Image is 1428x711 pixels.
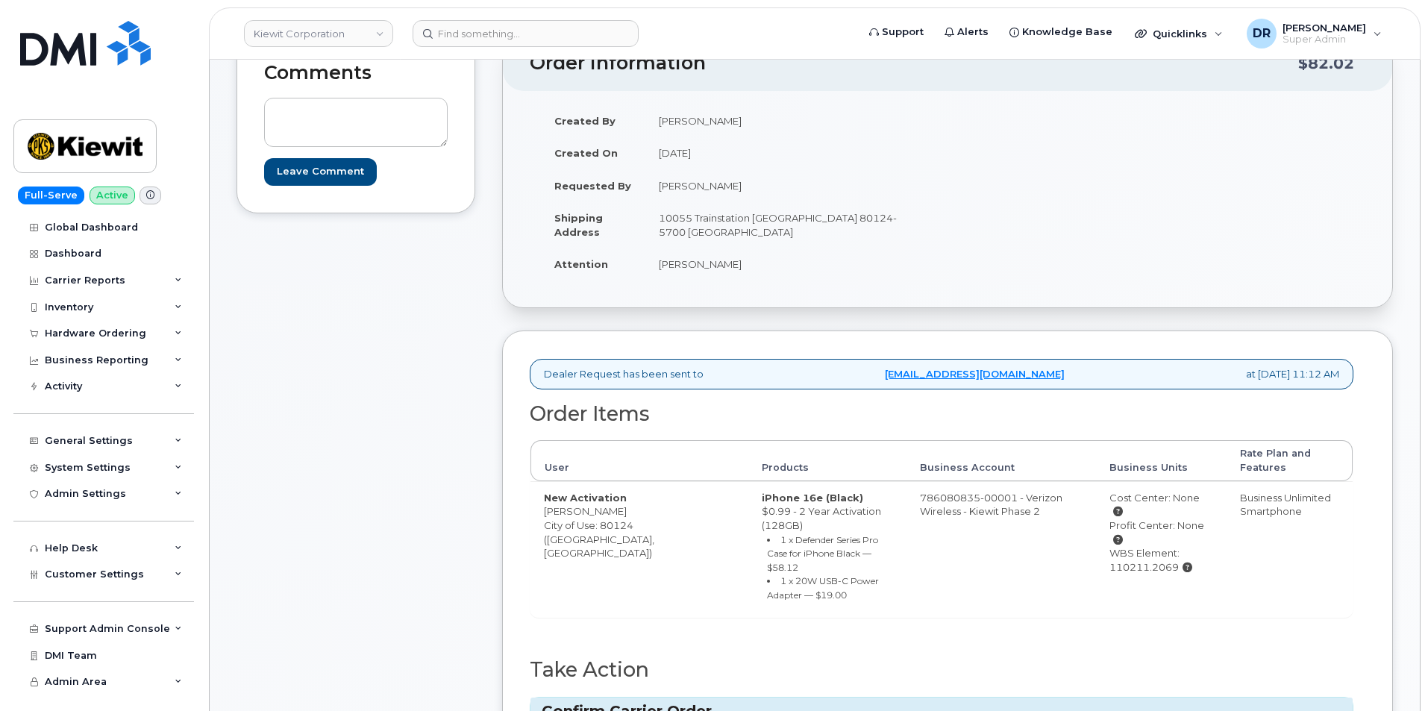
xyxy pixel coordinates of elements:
[1124,19,1233,48] div: Quicklinks
[882,25,924,40] span: Support
[645,104,936,137] td: [PERSON_NAME]
[264,158,377,186] input: Leave Comment
[413,20,639,47] input: Find something...
[859,17,934,47] a: Support
[1283,34,1366,46] span: Super Admin
[1363,646,1417,700] iframe: Messenger Launcher
[767,575,879,601] small: 1 x 20W USB-C Power Adapter — $19.00
[885,367,1065,381] a: [EMAIL_ADDRESS][DOMAIN_NAME]
[645,137,936,169] td: [DATE]
[554,147,618,159] strong: Created On
[530,440,748,481] th: User
[1109,546,1213,574] div: WBS Element: 110211.2069
[554,212,603,238] strong: Shipping Address
[1283,22,1366,34] span: [PERSON_NAME]
[748,440,906,481] th: Products
[906,481,1096,618] td: 786080835-00001 - Verizon Wireless - Kiewit Phase 2
[645,248,936,281] td: [PERSON_NAME]
[530,53,1298,74] h2: Order Information
[767,534,878,573] small: 1 x Defender Series Pro Case for iPhone Black — $58.12
[1109,519,1213,546] div: Profit Center: None
[957,25,989,40] span: Alerts
[1298,49,1354,78] div: $82.02
[1227,481,1353,618] td: Business Unlimited Smartphone
[530,359,1353,389] div: Dealer Request has been sent to at [DATE] 11:12 AM
[748,481,906,618] td: $0.99 - 2 Year Activation (128GB)
[1227,440,1353,481] th: Rate Plan and Features
[906,440,1096,481] th: Business Account
[554,258,608,270] strong: Attention
[1253,25,1271,43] span: DR
[645,169,936,202] td: [PERSON_NAME]
[554,180,631,192] strong: Requested By
[244,20,393,47] a: Kiewit Corporation
[762,492,863,504] strong: iPhone 16e (Black)
[999,17,1123,47] a: Knowledge Base
[530,403,1353,425] h2: Order Items
[645,201,936,248] td: 10055 Trainstation [GEOGRAPHIC_DATA] 80124-5700 [GEOGRAPHIC_DATA]
[554,115,616,127] strong: Created By
[530,481,748,618] td: [PERSON_NAME] City of Use: 80124 ([GEOGRAPHIC_DATA], [GEOGRAPHIC_DATA])
[1109,491,1213,519] div: Cost Center: None
[1022,25,1112,40] span: Knowledge Base
[530,659,1353,681] h2: Take Action
[1153,28,1207,40] span: Quicklinks
[544,492,627,504] strong: New Activation
[934,17,999,47] a: Alerts
[1096,440,1227,481] th: Business Units
[1236,19,1392,48] div: Dori Ripley
[264,63,448,84] h2: Comments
